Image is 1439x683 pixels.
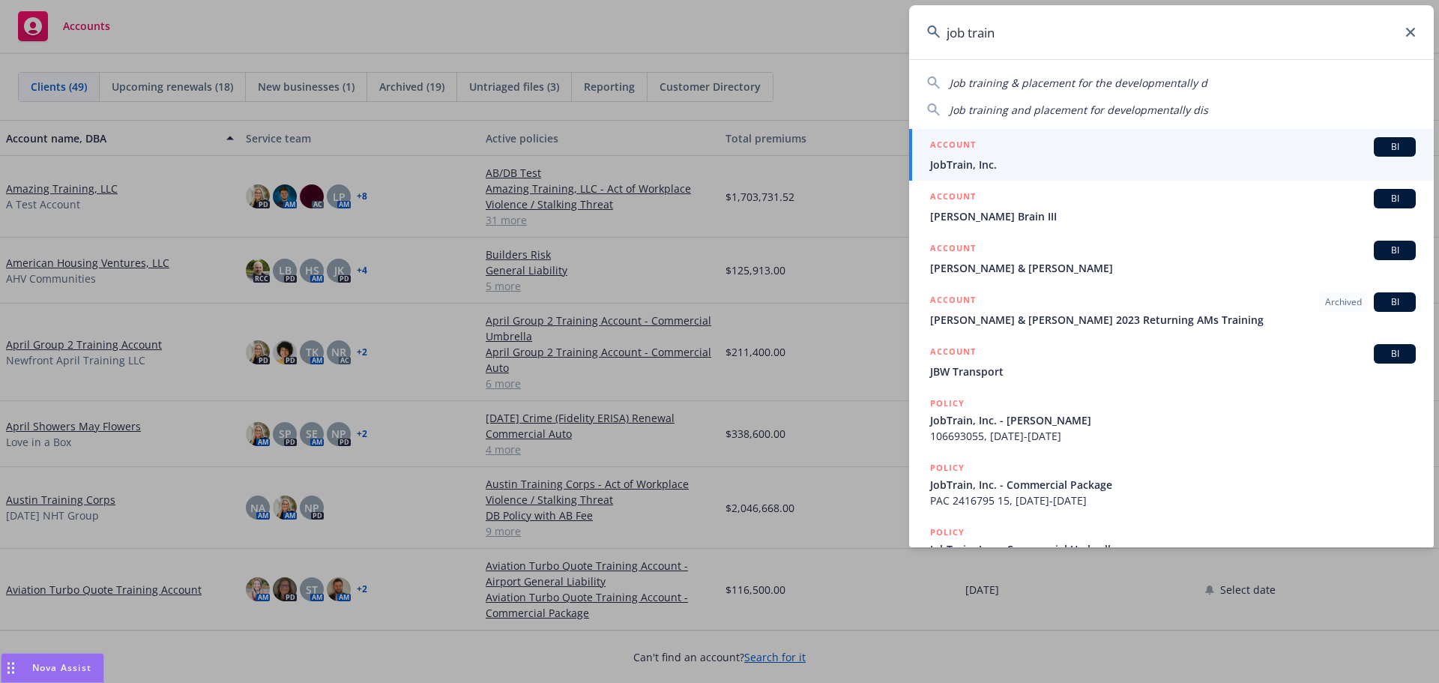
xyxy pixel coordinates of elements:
h5: POLICY [930,396,965,411]
span: 106693055, [DATE]-[DATE] [930,428,1416,444]
span: Job training & placement for the developmentally d [950,76,1207,90]
input: Search... [909,5,1434,59]
a: ACCOUNTBIJobTrain, Inc. [909,129,1434,181]
a: POLICYJobTrain, Inc. - Commercial Umbrella [909,517,1434,581]
span: JobTrain, Inc. [930,157,1416,172]
span: JobTrain, Inc. - [PERSON_NAME] [930,412,1416,428]
span: JobTrain, Inc. - Commercial Umbrella [930,541,1416,557]
span: BI [1380,244,1410,257]
span: [PERSON_NAME] Brain III [930,208,1416,224]
span: BI [1380,192,1410,205]
div: Drag to move [1,654,20,682]
h5: ACCOUNT [930,137,976,155]
a: ACCOUNTBIJBW Transport [909,336,1434,388]
h5: ACCOUNT [930,292,976,310]
button: Nova Assist [1,653,104,683]
a: POLICYJobTrain, Inc. - Commercial PackagePAC 2416795 15, [DATE]-[DATE] [909,452,1434,517]
h5: ACCOUNT [930,189,976,207]
span: JobTrain, Inc. - Commercial Package [930,477,1416,493]
a: ACCOUNTBI[PERSON_NAME] & [PERSON_NAME] [909,232,1434,284]
a: POLICYJobTrain, Inc. - [PERSON_NAME]106693055, [DATE]-[DATE] [909,388,1434,452]
span: Nova Assist [32,661,91,674]
span: [PERSON_NAME] & [PERSON_NAME] [930,260,1416,276]
span: [PERSON_NAME] & [PERSON_NAME] 2023 Returning AMs Training [930,312,1416,328]
span: BI [1380,295,1410,309]
span: BI [1380,140,1410,154]
a: ACCOUNTBI[PERSON_NAME] Brain III [909,181,1434,232]
h5: ACCOUNT [930,241,976,259]
span: JBW Transport [930,364,1416,379]
a: ACCOUNTArchivedBI[PERSON_NAME] & [PERSON_NAME] 2023 Returning AMs Training [909,284,1434,336]
h5: POLICY [930,525,965,540]
h5: ACCOUNT [930,344,976,362]
span: Archived [1325,295,1362,309]
span: Job training and placement for developmentally dis [950,103,1208,117]
span: BI [1380,347,1410,361]
h5: POLICY [930,460,965,475]
span: PAC 2416795 15, [DATE]-[DATE] [930,493,1416,508]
